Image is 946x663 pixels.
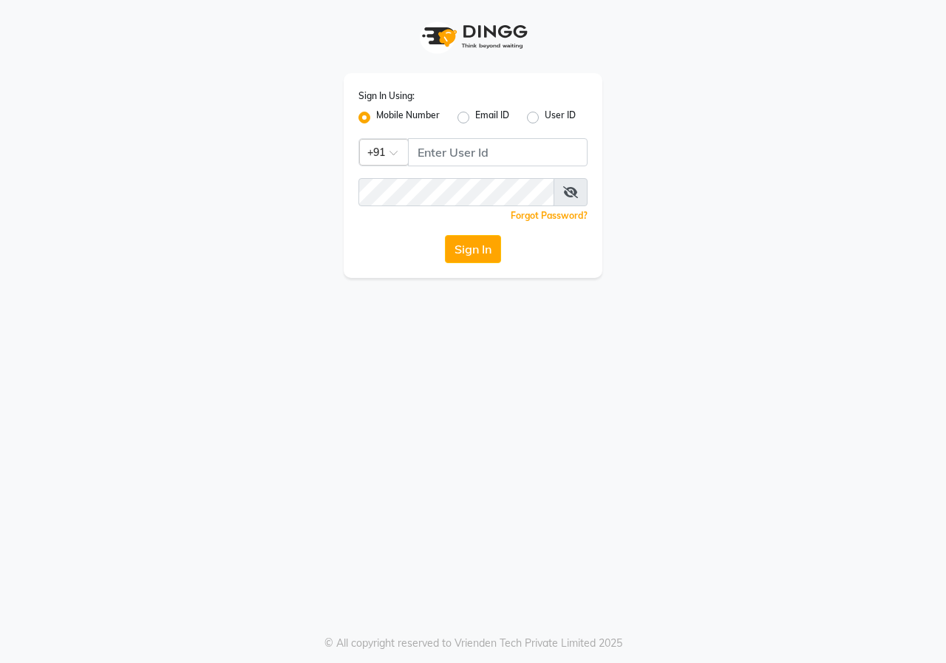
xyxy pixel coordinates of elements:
[358,89,415,103] label: Sign In Using:
[475,109,509,126] label: Email ID
[545,109,576,126] label: User ID
[414,15,532,58] img: logo1.svg
[445,235,501,263] button: Sign In
[358,178,554,206] input: Username
[408,138,588,166] input: Username
[511,210,588,221] a: Forgot Password?
[376,109,440,126] label: Mobile Number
